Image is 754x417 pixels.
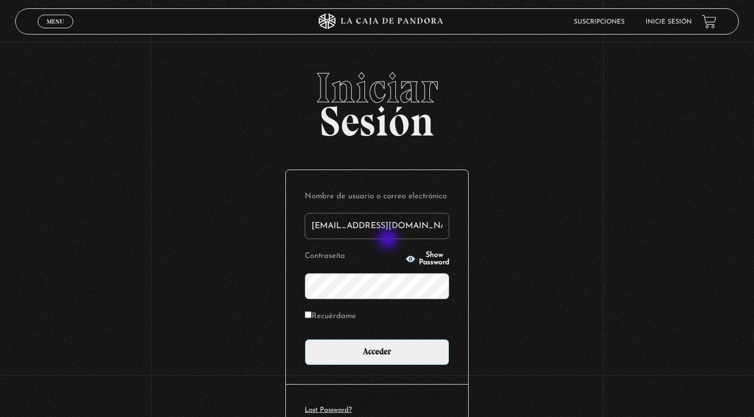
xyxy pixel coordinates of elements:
a: Inicie sesión [646,19,692,25]
span: Cerrar [43,27,68,35]
a: Suscripciones [574,19,625,25]
a: Lost Password? [305,407,352,413]
label: Contraseña [305,249,402,265]
label: Nombre de usuario o correo electrónico [305,189,449,205]
span: Menu [47,18,64,25]
h2: Sesión [15,67,739,134]
span: Iniciar [15,67,739,109]
a: View your shopping cart [702,14,716,28]
span: Show Password [419,252,449,266]
input: Recuérdame [305,311,312,318]
button: Show Password [405,252,449,266]
label: Recuérdame [305,309,356,325]
input: Acceder [305,339,449,365]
